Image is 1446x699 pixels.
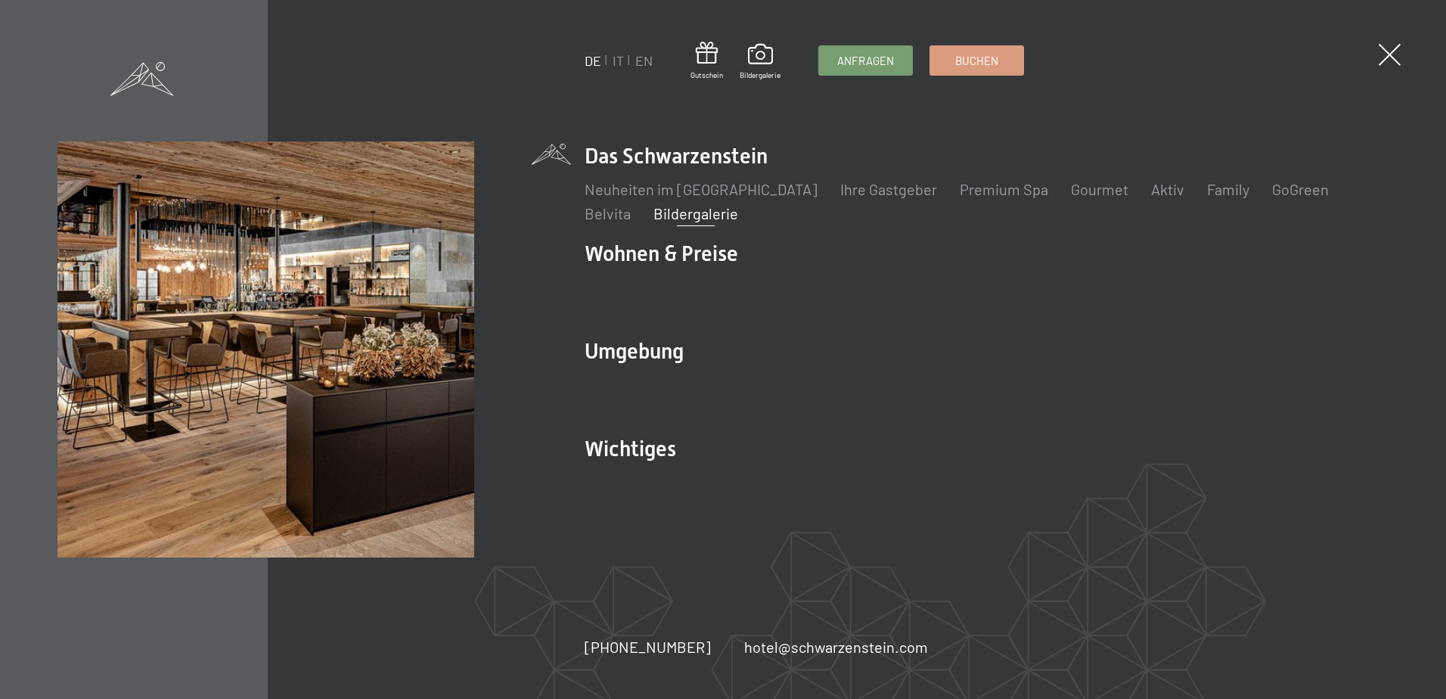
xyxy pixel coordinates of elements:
a: Bildergalerie [653,204,738,222]
a: Gourmet [1071,180,1128,198]
a: Gutschein [690,42,723,80]
a: Buchen [930,46,1023,75]
a: Belvita [585,204,631,222]
a: [PHONE_NUMBER] [585,636,711,657]
span: Anfragen [837,53,894,69]
a: DE [585,52,601,69]
span: [PHONE_NUMBER] [585,638,711,656]
a: Neuheiten im [GEOGRAPHIC_DATA] [585,180,818,198]
span: Buchen [955,53,998,69]
img: Bildergalerie [57,141,474,558]
a: Anfragen [819,46,912,75]
a: Family [1207,180,1249,198]
a: IT [613,52,624,69]
a: hotel@schwarzenstein.com [744,636,928,657]
span: Bildergalerie [740,70,780,80]
a: GoGreen [1272,180,1329,198]
a: Ihre Gastgeber [840,180,937,198]
a: Premium Spa [960,180,1048,198]
a: Aktiv [1151,180,1184,198]
a: EN [635,52,653,69]
span: Gutschein [690,70,723,80]
a: Bildergalerie [740,44,780,80]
